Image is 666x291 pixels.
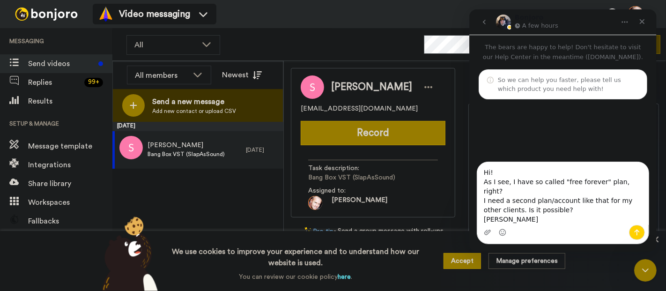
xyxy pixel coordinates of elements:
span: Workspaces [28,197,112,208]
span: All [134,39,197,51]
span: Share library [28,178,112,189]
span: [PERSON_NAME] [332,196,387,210]
div: - Send a group message with roll-ups [291,227,455,237]
button: Newest [215,66,269,84]
span: [PERSON_NAME] [331,80,412,94]
img: magic-wand.svg [303,227,311,237]
iframe: Intercom live chat [634,259,657,282]
a: Pro tip [303,227,333,237]
iframe: Intercom live chat [469,9,657,252]
span: Add new contact or upload CSV [152,107,236,115]
span: Results [28,96,112,107]
span: Video messaging [119,7,190,21]
span: Bang Box VST (SlapAsSound) [148,150,225,158]
span: Assigned to: [308,187,374,196]
p: You can review our cookie policy . [239,272,352,282]
img: bear-with-cookie.png [93,216,163,291]
span: Replies [28,77,81,88]
span: Bang Box VST (SlapAsSound) [308,173,397,183]
button: Manage preferences [488,253,565,269]
span: [EMAIL_ADDRESS][DOMAIN_NAME] [301,104,418,114]
span: Fallbacks [28,216,112,227]
div: [DATE] [112,122,283,131]
span: Task description : [308,164,374,173]
img: Image of Scott [301,75,324,99]
span: Send a new message [152,96,236,107]
div: [DATE] [246,146,279,154]
h3: We use cookies to improve your experience and to understand how our website is used. [163,240,429,269]
a: here [338,274,351,280]
img: bbd81e86-b9e1-45d7-a59f-2f6a40d89062-1695469288.jpg [308,196,322,210]
button: Record [301,121,445,145]
div: All members [135,70,188,81]
button: Accept [444,253,481,269]
span: Message template [28,141,112,152]
img: vm-color.svg [98,7,113,22]
img: s.png [119,136,143,159]
span: Send videos [28,58,95,69]
span: [PERSON_NAME] [148,141,225,150]
span: Integrations [28,159,112,171]
div: 99 + [84,78,103,87]
img: bj-logo-header-white.svg [11,7,81,21]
